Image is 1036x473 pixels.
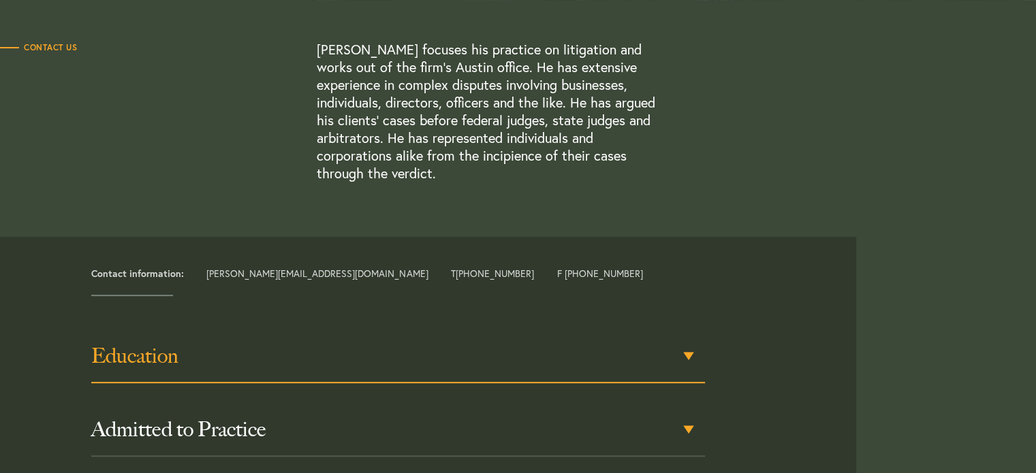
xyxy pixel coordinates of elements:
[91,417,706,442] h3: Admitted to Practice
[91,267,184,280] strong: Contact information:
[557,269,643,278] span: F [PHONE_NUMBER]
[456,267,534,280] a: [PHONE_NUMBER]
[206,267,428,280] a: [PERSON_NAME][EMAIL_ADDRESS][DOMAIN_NAME]
[91,344,706,368] h3: Education
[317,41,665,182] p: [PERSON_NAME] focuses his practice on litigation and works out of the firm’s Austin office. He ha...
[451,269,534,278] span: T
